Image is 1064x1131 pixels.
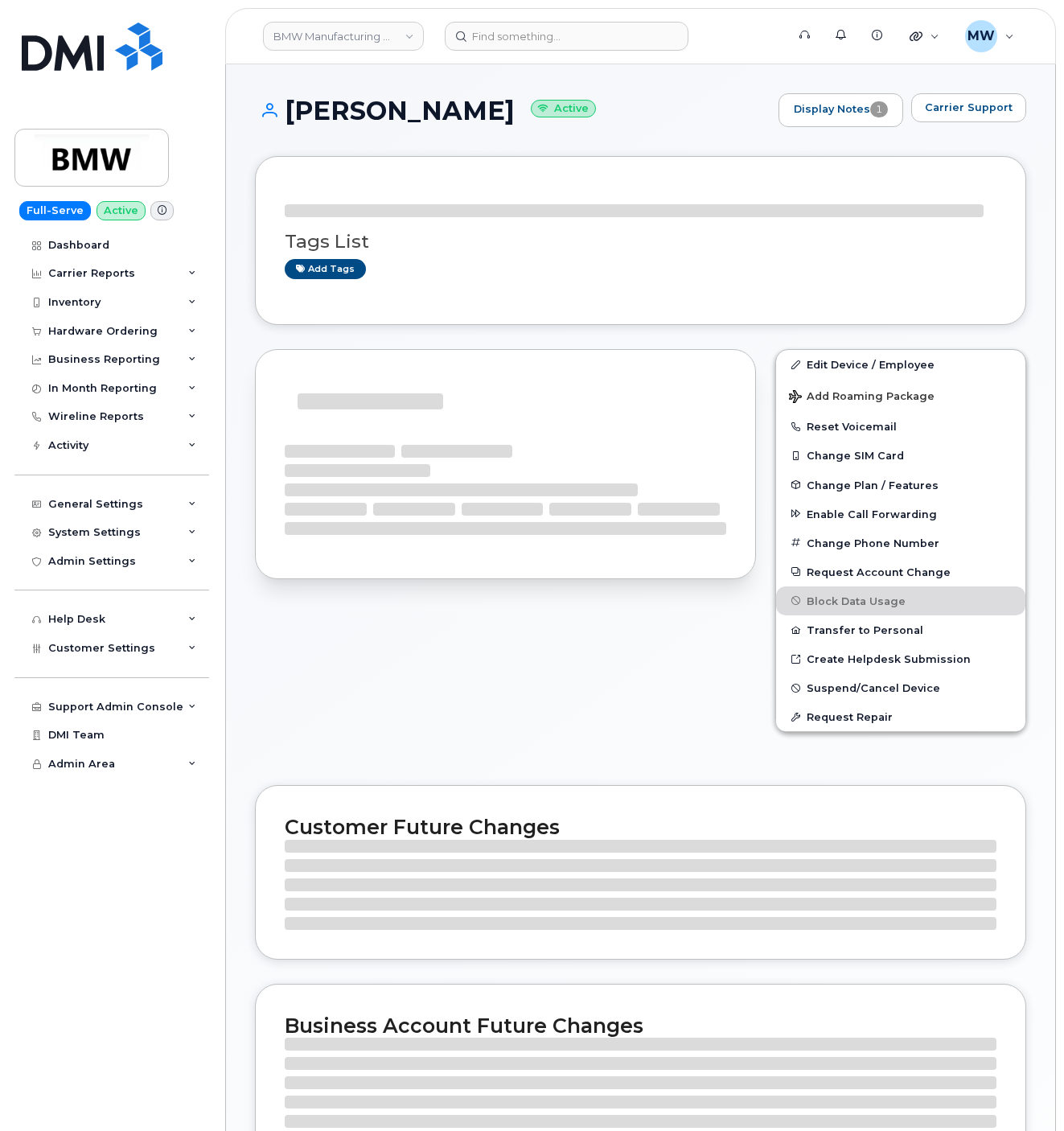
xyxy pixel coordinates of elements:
[776,379,1025,412] button: Add Roaming Package
[776,586,1025,615] button: Block Data Usage
[911,93,1026,122] button: Carrier Support
[776,644,1025,673] a: Create Helpdesk Submission
[776,441,1025,470] button: Change SIM Card
[531,100,596,118] small: Active
[776,350,1025,379] a: Edit Device / Employee
[776,615,1025,644] button: Transfer to Personal
[807,508,937,520] span: Enable Call Forwarding
[870,101,888,117] span: 1
[776,500,1025,528] button: Enable Call Forwarding
[776,673,1025,702] button: Suspend/Cancel Device
[285,259,366,279] a: Add tags
[807,682,940,694] span: Suspend/Cancel Device
[925,100,1013,115] span: Carrier Support
[807,479,939,491] span: Change Plan / Features
[255,97,770,125] h1: [PERSON_NAME]
[789,390,935,405] span: Add Roaming Package
[776,471,1025,500] button: Change Plan / Features
[776,412,1025,441] button: Reset Voicemail
[285,1014,996,1038] h2: Business Account Future Changes
[776,702,1025,731] button: Request Repair
[776,557,1025,586] button: Request Account Change
[285,232,996,252] h3: Tags List
[776,528,1025,557] button: Change Phone Number
[778,93,903,127] a: Display Notes1
[285,815,996,839] h2: Customer Future Changes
